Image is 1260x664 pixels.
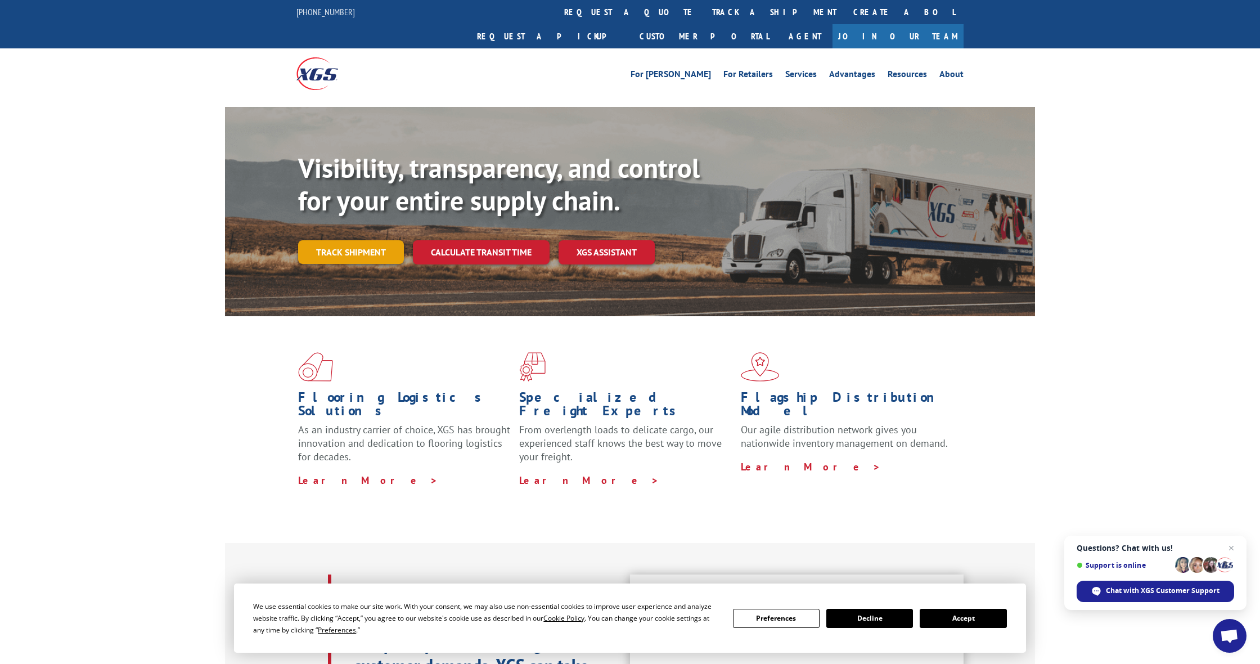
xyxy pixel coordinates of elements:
[318,625,356,635] span: Preferences
[298,352,333,382] img: xgs-icon-total-supply-chain-intelligence-red
[253,600,719,636] div: We use essential cookies to make our site work. With your consent, we may also use non-essential ...
[1077,544,1234,553] span: Questions? Chat with us!
[741,423,948,450] span: Our agile distribution network gives you nationwide inventory management on demand.
[723,70,773,82] a: For Retailers
[829,70,875,82] a: Advantages
[1106,586,1219,596] span: Chat with XGS Customer Support
[234,584,1026,653] div: Cookie Consent Prompt
[1077,581,1234,602] div: Chat with XGS Customer Support
[920,609,1006,628] button: Accept
[777,24,832,48] a: Agent
[296,6,355,17] a: [PHONE_NUMBER]
[559,240,655,264] a: XGS ASSISTANT
[413,240,550,264] a: Calculate transit time
[631,70,711,82] a: For [PERSON_NAME]
[298,474,438,487] a: Learn More >
[826,609,913,628] button: Decline
[298,150,700,218] b: Visibility, transparency, and control for your entire supply chain.
[888,70,927,82] a: Resources
[298,240,404,264] a: Track shipment
[519,423,732,473] p: From overlength loads to delicate cargo, our experienced staff knows the best way to move your fr...
[741,460,881,473] a: Learn More >
[832,24,964,48] a: Join Our Team
[298,423,510,463] span: As an industry carrier of choice, XGS has brought innovation and dedication to flooring logistics...
[741,391,953,423] h1: Flagship Distribution Model
[519,474,659,487] a: Learn More >
[1225,541,1238,555] span: Close chat
[469,24,631,48] a: Request a pickup
[785,70,817,82] a: Services
[519,391,732,423] h1: Specialized Freight Experts
[519,352,546,382] img: xgs-icon-focused-on-flooring-red
[298,391,511,423] h1: Flooring Logistics Solutions
[631,24,777,48] a: Customer Portal
[939,70,964,82] a: About
[1077,561,1171,569] span: Support is online
[741,352,780,382] img: xgs-icon-flagship-distribution-model-red
[1213,619,1246,653] div: Open chat
[733,609,820,628] button: Preferences
[543,613,584,623] span: Cookie Policy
